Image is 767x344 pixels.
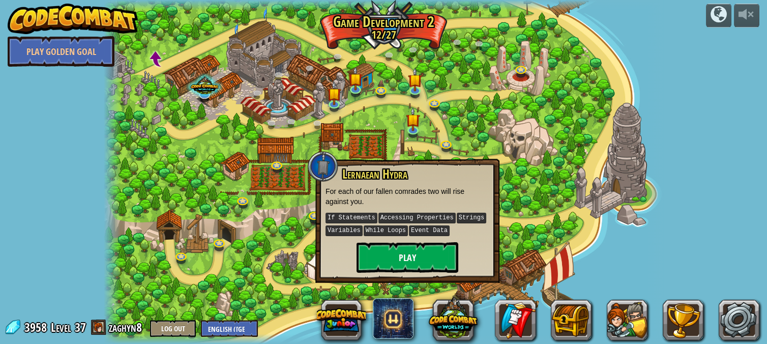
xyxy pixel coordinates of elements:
[8,4,138,34] img: CodeCombat - Learn how to code by playing a game
[327,81,341,105] img: level-banner-started.png
[734,4,759,27] button: Adjust volume
[357,242,458,273] button: Play
[75,319,86,335] span: 37
[326,225,363,236] kbd: Variables
[364,225,408,236] kbd: While Loops
[51,319,71,336] span: Level
[326,186,489,207] p: For each of our fallen comrades two will rise against you.
[409,225,450,236] kbd: Event Data
[8,36,114,67] a: Play Golden Goal
[109,319,145,335] a: zaghyn8
[457,213,486,223] kbd: Strings
[348,67,362,91] img: level-banner-started.png
[378,213,456,223] kbd: Accessing Properties
[326,213,377,223] kbd: If Statements
[406,107,420,131] img: level-banner-started.png
[150,320,196,337] button: Log Out
[24,319,50,335] span: 3958
[408,68,422,92] img: level-banner-started.png
[706,4,731,27] button: Campaigns
[342,165,407,183] span: Lernaean Hydra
